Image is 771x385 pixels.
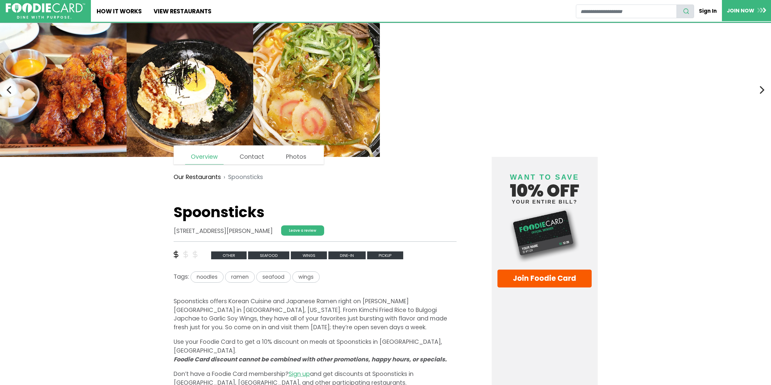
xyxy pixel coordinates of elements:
[256,273,292,281] a: seafood
[497,207,592,264] img: Foodie Card
[367,251,403,260] span: Pickup
[174,227,273,236] address: [STREET_ADDRESS][PERSON_NAME]
[256,271,291,283] span: seafood
[576,5,677,18] input: restaurant search
[248,251,291,259] a: seafood
[189,273,225,281] a: noodles
[328,251,367,259] a: Dine-in
[225,273,256,281] a: ramen
[328,251,366,260] span: Dine-in
[755,83,768,97] button: Next
[292,273,320,281] a: wings
[211,251,247,260] span: other
[174,355,447,363] i: Foodie Card discount cannot be combined with other promotions, happy hours, or specials.
[174,338,457,364] p: Use your Foodie Card to get a 10% discount on meals at Spoonsticks in [GEOGRAPHIC_DATA], [GEOGRAP...
[174,271,457,285] div: Tags:
[191,271,224,283] span: noodles
[291,251,328,259] a: wings
[497,165,592,204] h4: 10% off
[174,204,457,221] h1: Spoonsticks
[174,297,457,332] p: Spoonsticks offers Korean Cuisine and Japanese Ramen right on [PERSON_NAME][GEOGRAPHIC_DATA] in [...
[174,168,457,186] nav: breadcrumb
[6,3,85,19] img: FoodieCard; Eat, Drink, Save, Donate
[497,270,592,287] a: Join Foodie Card
[221,173,263,182] li: Spoonsticks
[510,173,579,181] span: Want to save
[185,150,224,164] a: Overview
[174,173,221,182] a: Our Restaurants
[367,251,403,259] a: Pickup
[676,5,694,18] button: search
[174,145,324,164] nav: page links
[291,251,327,260] span: wings
[694,4,722,18] a: Sign In
[292,271,320,283] span: wings
[281,225,324,236] a: Leave a review
[497,199,592,204] small: your entire bill?
[289,370,310,378] a: Sign up
[3,83,16,97] button: Previous
[248,251,289,260] span: seafood
[225,271,255,283] span: ramen
[280,150,312,164] a: Photos
[211,251,248,259] a: other
[234,150,270,164] a: Contact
